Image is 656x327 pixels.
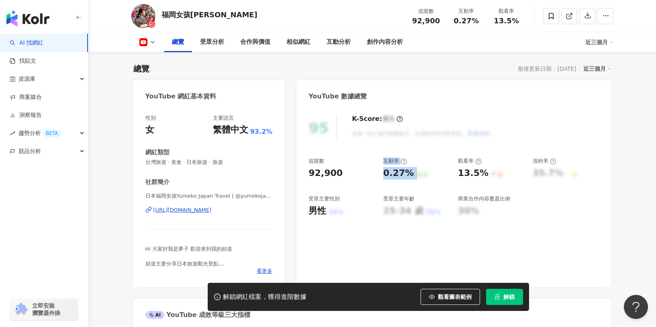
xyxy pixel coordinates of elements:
[131,4,155,28] img: KOL Avatar
[10,298,78,320] a: chrome extension立即安裝 瀏覽器外掛
[352,114,403,123] div: K-Score :
[213,114,234,122] div: 主要語言
[451,7,482,15] div: 互動率
[43,129,61,137] div: BETA
[383,167,414,180] div: 0.27%
[503,294,515,300] span: 解鎖
[6,10,49,27] img: logo
[133,63,149,74] div: 總覽
[309,167,343,180] div: 92,900
[486,289,523,305] button: 解鎖
[491,7,522,15] div: 觀看率
[213,124,248,136] div: 繁體中文
[10,39,43,47] a: searchAI 找網紅
[145,178,170,186] div: 社群簡介
[458,195,510,202] div: 商業合作內容覆蓋比例
[145,206,273,214] a: [URL][DOMAIN_NAME]
[18,124,61,142] span: 趨勢分析
[585,36,613,49] div: 近三個月
[145,114,156,122] div: 性別
[309,92,367,101] div: YouTube 數據總覽
[145,148,170,157] div: 網紅類型
[533,157,556,165] div: 漲粉率
[161,10,257,20] div: 福岡女孩[PERSON_NAME]
[411,7,441,15] div: 追蹤數
[13,303,29,316] img: chrome extension
[494,17,519,25] span: 13.5%
[18,70,35,88] span: 資源庫
[145,311,251,319] div: YouTube 成效等級三大指標
[421,289,480,305] button: 觀看圖表範例
[518,65,576,72] div: 最後更新日期：[DATE]
[583,63,611,74] div: 近三個月
[10,93,42,101] a: 商案媒合
[383,195,415,202] div: 受眾主要年齡
[383,157,407,165] div: 互動率
[145,246,263,325] span: Hi 大家好我是夢子 歡迎來到我的頻道 頻道主要分享日本旅遊觀光景點 和[PERSON_NAME]在日本生活的所見所聞❤️ 都在這個頻道和大家分享 歡迎大家常常來頻道玩耍✨ 工作洽詢：[EMAI...
[145,311,165,319] div: AI
[145,124,154,136] div: 女
[200,37,224,47] div: 受眾分析
[10,111,42,119] a: 洞察報告
[10,57,36,65] a: 找貼文
[412,16,440,25] span: 92,900
[454,17,478,25] span: 0.27%
[458,167,488,180] div: 13.5%
[18,142,41,160] span: 競品分析
[145,92,217,101] div: YouTube 網紅基本資料
[250,127,273,136] span: 93.2%
[367,37,403,47] div: 創作內容分析
[172,37,184,47] div: 總覽
[309,195,340,202] div: 受眾主要性別
[223,293,307,301] div: 解鎖網紅檔案，獲得進階數據
[32,302,60,317] span: 立即安裝 瀏覽器外掛
[309,157,324,165] div: 追蹤數
[257,268,272,275] span: 看更多
[327,37,351,47] div: 互動分析
[240,37,270,47] div: 合作與價值
[495,294,500,300] span: lock
[153,206,212,214] div: [URL][DOMAIN_NAME]
[145,159,273,166] span: 台灣旅遊 · 美食 · 日本旅遊 · 旅遊
[10,131,15,136] span: rise
[145,192,273,200] span: 日本福岡女孩Yumeko Japan Travel | @yumekojapantravel | UCmGn4rk7yEBRR-bi9Fo2ypw
[309,205,326,217] div: 男性
[438,294,472,300] span: 觀看圖表範例
[286,37,311,47] div: 相似網紅
[458,157,482,165] div: 觀看率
